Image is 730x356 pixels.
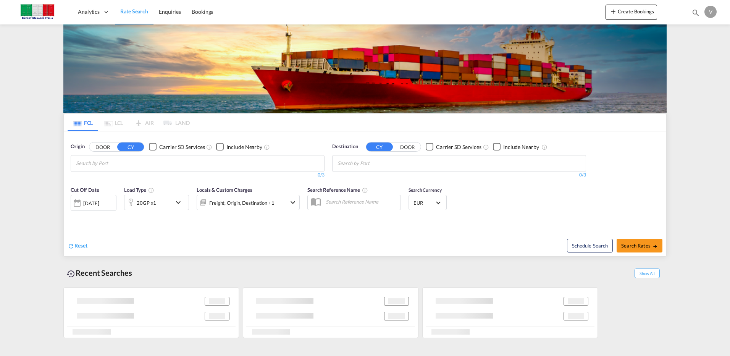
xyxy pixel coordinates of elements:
div: 0/3 [71,172,325,178]
md-tab-item: FCL [68,114,98,131]
md-icon: icon-chevron-down [174,198,187,207]
md-datepicker: Select [71,210,76,220]
md-icon: icon-information-outline [148,187,154,193]
span: Load Type [124,187,154,193]
md-icon: icon-arrow-right [652,244,658,249]
button: DOOR [394,142,421,151]
span: Analytics [78,8,100,16]
button: CY [117,142,144,151]
span: Enquiries [159,8,181,15]
md-chips-wrap: Chips container with autocompletion. Enter the text area, type text to search, and then use the u... [336,155,413,170]
div: OriginDOOR CY Checkbox No InkUnchecked: Search for CY (Container Yard) services for all selected ... [64,131,666,256]
span: Origin [71,143,84,150]
md-icon: icon-chevron-down [288,198,297,207]
div: 0/3 [332,172,586,178]
span: Search Currency [409,187,442,193]
md-icon: icon-plus 400-fg [609,7,618,16]
span: Bookings [192,8,213,15]
md-icon: icon-refresh [68,243,74,249]
input: Search Reference Name [322,196,401,207]
div: Include Nearby [226,143,262,151]
md-checkbox: Checkbox No Ink [149,143,205,151]
div: 20GP x1 [137,197,156,208]
md-icon: Unchecked: Search for CY (Container Yard) services for all selected carriers.Checked : Search for... [483,144,489,150]
input: Chips input. [76,157,149,170]
md-chips-wrap: Chips container with autocompletion. Enter the text area, type text to search, and then use the u... [75,155,152,170]
img: 51022700b14f11efa3148557e262d94e.jpg [11,3,63,21]
md-icon: Unchecked: Ignores neighbouring ports when fetching rates.Checked : Includes neighbouring ports w... [264,144,270,150]
span: Show All [635,269,660,278]
span: Cut Off Date [71,187,99,193]
button: icon-plus 400-fgCreate Bookings [606,5,657,20]
md-checkbox: Checkbox No Ink [216,143,262,151]
md-checkbox: Checkbox No Ink [493,143,539,151]
md-icon: Your search will be saved by the below given name [362,187,368,193]
span: Destination [332,143,358,150]
div: icon-refreshReset [68,242,87,250]
div: Include Nearby [503,143,539,151]
span: Rate Search [120,8,148,15]
div: [DATE] [71,195,116,211]
div: icon-magnify [691,8,700,20]
span: Search Rates [621,243,658,249]
md-select: Select Currency: € EUREuro [413,197,443,208]
md-icon: icon-magnify [691,8,700,17]
span: Reset [74,242,87,249]
md-icon: Unchecked: Search for CY (Container Yard) services for all selected carriers.Checked : Search for... [206,144,212,150]
div: Carrier SD Services [159,143,205,151]
div: V [704,6,717,18]
div: Carrier SD Services [436,143,481,151]
md-pagination-wrapper: Use the left and right arrow keys to navigate between tabs [68,114,190,131]
md-icon: Unchecked: Ignores neighbouring ports when fetching rates.Checked : Includes neighbouring ports w... [541,144,547,150]
button: CY [366,142,393,151]
button: Search Ratesicon-arrow-right [617,239,662,252]
button: DOOR [89,142,116,151]
div: Freight Origin Destination Factory Stuffingicon-chevron-down [197,195,300,210]
md-checkbox: Checkbox No Ink [426,143,481,151]
div: Freight Origin Destination Factory Stuffing [209,197,275,208]
div: 20GP x1icon-chevron-down [124,195,189,210]
input: Chips input. [338,157,410,170]
div: [DATE] [83,200,99,207]
button: Note: By default Schedule search will only considerorigin ports, destination ports and cut off da... [567,239,613,252]
span: Locals & Custom Charges [197,187,252,193]
md-icon: icon-backup-restore [66,269,76,278]
span: Search Reference Name [307,187,368,193]
img: LCL+%26+FCL+BACKGROUND.png [63,24,667,113]
div: Recent Searches [63,264,135,282]
span: EUR [413,199,435,206]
